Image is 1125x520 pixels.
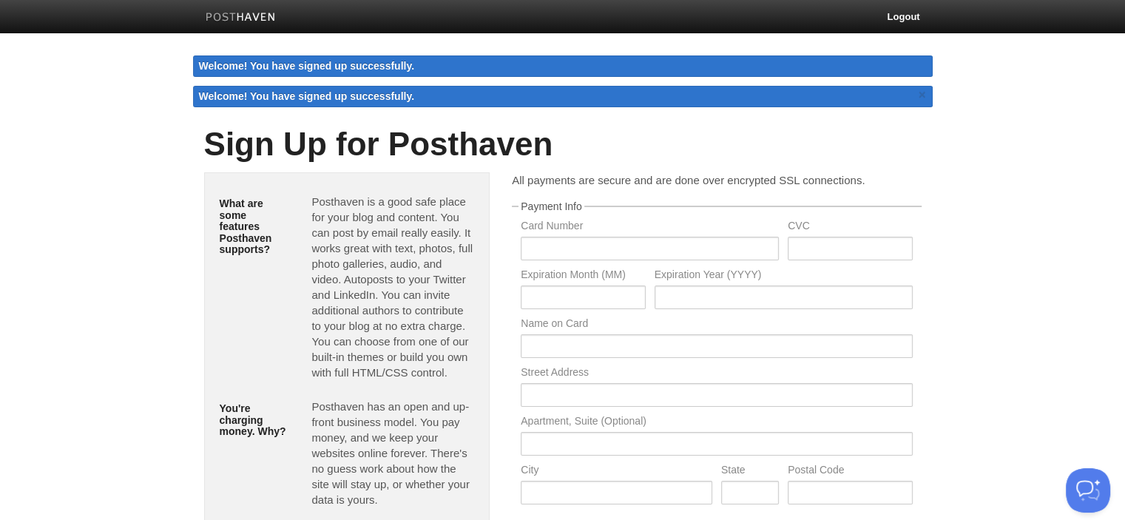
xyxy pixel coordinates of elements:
[1066,468,1110,513] iframe: Help Scout Beacon - Open
[204,126,922,162] h1: Sign Up for Posthaven
[512,172,921,188] p: All payments are secure and are done over encrypted SSL connections.
[220,403,290,437] h5: You're charging money. Why?
[788,220,912,234] label: CVC
[521,367,912,381] label: Street Address
[521,318,912,332] label: Name on Card
[206,13,276,24] img: Posthaven-bar
[518,201,584,212] legend: Payment Info
[655,269,913,283] label: Expiration Year (YYYY)
[311,194,474,380] p: Posthaven is a good safe place for your blog and content. You can post by email really easily. It...
[521,220,779,234] label: Card Number
[521,269,645,283] label: Expiration Month (MM)
[220,198,290,255] h5: What are some features Posthaven supports?
[521,416,912,430] label: Apartment, Suite (Optional)
[311,399,474,507] p: Posthaven has an open and up-front business model. You pay money, and we keep your websites onlin...
[916,86,929,104] a: ×
[521,465,712,479] label: City
[721,465,779,479] label: State
[193,55,933,77] div: Welcome! You have signed up successfully.
[199,90,415,102] span: Welcome! You have signed up successfully.
[788,465,912,479] label: Postal Code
